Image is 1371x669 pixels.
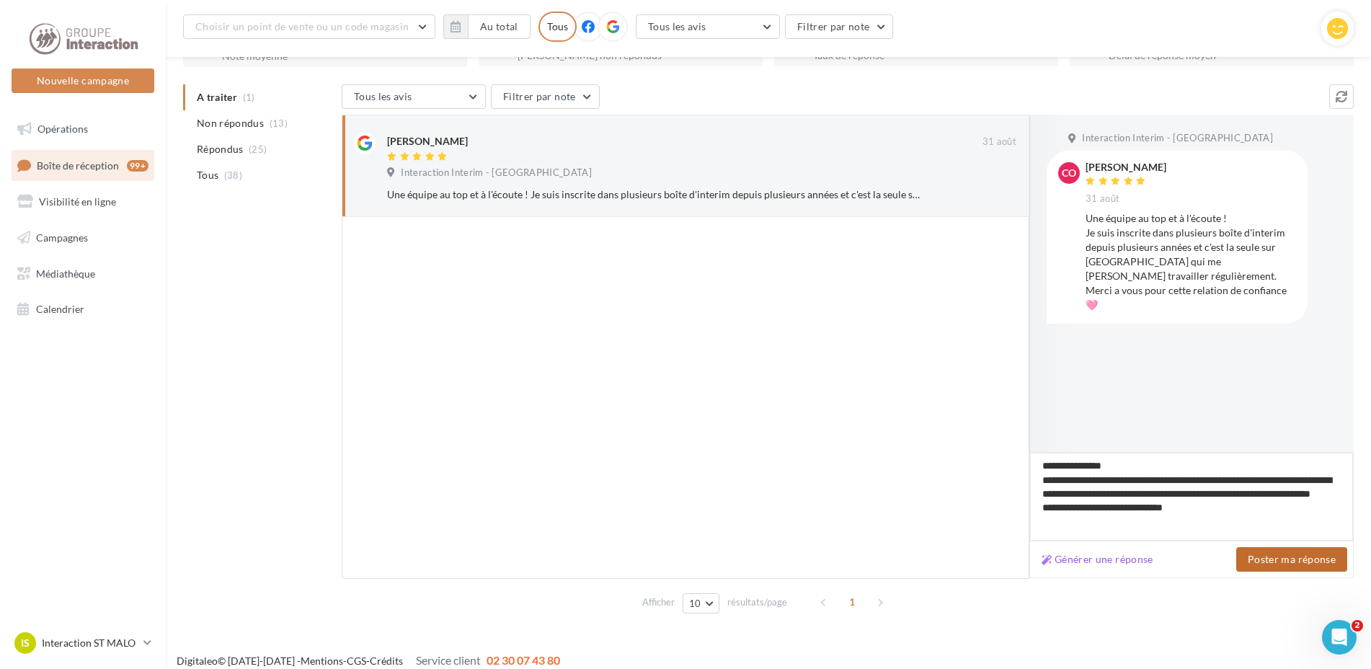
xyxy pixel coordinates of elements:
[1036,551,1159,568] button: Générer une réponse
[401,167,592,180] span: Interaction Interim - [GEOGRAPHIC_DATA]
[443,14,531,39] button: Au total
[468,14,531,39] button: Au total
[1086,192,1119,205] span: 31 août
[197,116,264,130] span: Non répondus
[683,593,719,613] button: 10
[224,169,242,181] span: (38)
[39,195,116,208] span: Visibilité en ligne
[37,159,119,171] span: Boîte de réception
[1086,211,1296,312] div: Une équipe au top et à l'écoute ! Je suis inscrite dans plusieurs boîte d'interim depuis plusieur...
[177,655,560,667] span: © [DATE]-[DATE] - - -
[195,20,409,32] span: Choisir un point de vente ou un code magasin
[127,160,148,172] div: 99+
[354,90,412,102] span: Tous les avis
[9,294,157,324] a: Calendrier
[370,655,403,667] a: Crédits
[9,223,157,253] a: Campagnes
[648,20,706,32] span: Tous les avis
[1322,620,1357,655] iframe: Intercom live chat
[1086,162,1166,172] div: [PERSON_NAME]
[36,231,88,244] span: Campagnes
[301,655,343,667] a: Mentions
[9,259,157,289] a: Médiathèque
[689,598,701,609] span: 10
[487,653,560,667] span: 02 30 07 43 80
[37,123,88,135] span: Opérations
[840,590,864,613] span: 1
[1352,620,1363,632] span: 2
[347,655,366,667] a: CGS
[270,118,288,129] span: (13)
[9,114,157,144] a: Opérations
[642,595,675,609] span: Afficher
[42,636,138,650] p: Interaction ST MALO
[1062,166,1076,180] span: co
[982,136,1016,149] span: 31 août
[9,187,157,217] a: Visibilité en ligne
[197,142,244,156] span: Répondus
[249,143,267,155] span: (25)
[636,14,780,39] button: Tous les avis
[538,12,577,42] div: Tous
[36,303,84,315] span: Calendrier
[21,636,30,650] span: IS
[727,595,787,609] span: résultats/page
[491,84,600,109] button: Filtrer par note
[9,150,157,181] a: Boîte de réception99+
[785,14,894,39] button: Filtrer par note
[177,655,218,667] a: Digitaleo
[342,84,486,109] button: Tous les avis
[387,187,923,202] div: Une équipe au top et à l'écoute ! Je suis inscrite dans plusieurs boîte d'interim depuis plusieur...
[36,267,95,279] span: Médiathèque
[12,68,154,93] button: Nouvelle campagne
[1082,132,1273,145] span: Interaction Interim - [GEOGRAPHIC_DATA]
[197,168,218,182] span: Tous
[387,134,468,149] div: [PERSON_NAME]
[12,629,154,657] a: IS Interaction ST MALO
[1236,547,1347,572] button: Poster ma réponse
[416,653,481,667] span: Service client
[183,14,435,39] button: Choisir un point de vente ou un code magasin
